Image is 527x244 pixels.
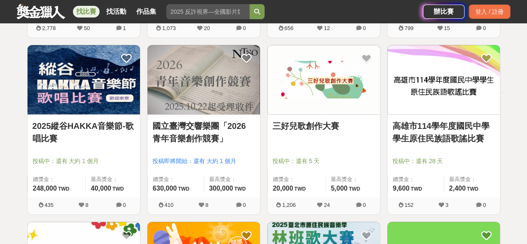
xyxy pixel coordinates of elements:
span: 最高獎金： [449,175,495,184]
span: 8 [205,202,208,208]
span: 300,000 [209,185,233,192]
img: Cover Image [267,45,380,115]
span: 投稿中：還有 5 天 [272,157,375,166]
a: 高雄市114學年度國民中學學生原住民族語歌謠比賽 [392,120,495,145]
span: 9,600 [393,185,410,192]
span: 410 [165,202,174,208]
span: 435 [45,202,54,208]
a: 辦比賽 [423,5,465,19]
a: 找活動 [103,6,130,18]
span: 0 [483,202,486,208]
div: 登入 / 註冊 [469,5,510,19]
span: 40,000 [91,185,111,192]
span: 248,000 [33,185,57,192]
span: 最高獎金： [331,175,375,184]
span: TWD [112,186,124,192]
span: 3 [445,202,448,208]
a: 2025縱谷HAKKA音樂節-歌唱比賽 [32,120,135,145]
span: 最高獎金： [91,175,135,184]
span: 總獎金： [153,175,199,184]
span: 1 [123,25,126,31]
span: 2,400 [449,185,466,192]
span: 799 [405,25,414,31]
span: 630,000 [153,185,177,192]
span: 8 [85,202,88,208]
a: 作品集 [133,6,160,18]
span: 50 [84,25,90,31]
span: TWD [349,186,360,192]
a: 國立臺灣交響樂團「2026 青年音樂創作競賽」 [152,120,255,145]
span: TWD [411,186,422,192]
span: TWD [58,186,69,192]
a: 三好兒歌創作大賽 [272,120,375,132]
span: 總獎金： [33,175,80,184]
span: 總獎金： [393,175,439,184]
input: 2025 反詐視界—全國影片競賽 [166,4,250,19]
span: 24 [324,202,330,208]
span: 0 [363,202,366,208]
span: 656 [285,25,294,31]
img: Cover Image [27,45,140,115]
span: TWD [234,186,245,192]
img: Cover Image [147,45,260,115]
span: 總獎金： [273,175,320,184]
span: 投稿中：還有 28 天 [392,157,495,166]
span: 0 [483,25,486,31]
span: 1,073 [162,25,176,31]
img: Cover Image [387,45,500,115]
span: 0 [363,25,366,31]
span: TWD [178,186,189,192]
span: 0 [243,202,246,208]
span: 0 [123,202,126,208]
span: 2,778 [42,25,56,31]
span: 20 [204,25,210,31]
span: 投稿即將開始：還有 大約 1 個月 [152,157,255,166]
span: TWD [467,186,478,192]
a: 找比賽 [73,6,100,18]
span: 152 [405,202,414,208]
span: 15 [444,25,450,31]
span: TWD [294,186,305,192]
span: 5,000 [331,185,347,192]
span: 投稿中：還有 大約 1 個月 [32,157,135,166]
span: 12 [324,25,330,31]
span: 20,000 [273,185,293,192]
span: 0 [243,25,246,31]
span: 最高獎金： [209,175,255,184]
span: 1,206 [282,202,296,208]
